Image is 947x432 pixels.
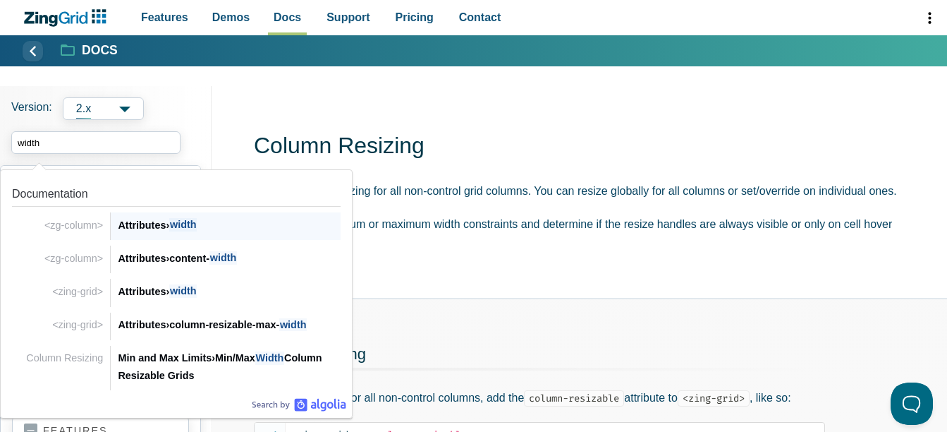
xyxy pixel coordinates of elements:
span: Documentation [12,188,88,200]
code: <zing-grid> [678,390,750,407]
span: › [212,352,215,364]
span: Pricing [396,8,434,27]
span: <zing-grid> [52,286,103,297]
span: Width [255,352,284,365]
a: Docs [61,42,118,59]
div: Attributes [118,283,341,300]
span: Docs [274,8,301,27]
div: Attributes [118,217,341,234]
span: width [169,218,197,232]
span: › [166,220,169,231]
span: <zg-column> [44,253,103,264]
span: width [169,284,197,298]
a: ZingChart Logo. Click to return to the homepage [23,9,114,27]
span: Column Resizing [26,352,103,364]
span: width [209,251,237,265]
p: To enable resizing for all non-control columns, add the attribute to , like so: [254,388,825,407]
span: <zg-column> [44,220,103,231]
a: Enable Resizing [254,345,366,363]
div: Attributes column-resizable-max- [118,316,341,333]
a: Algolia [252,398,346,412]
span: Demos [212,8,250,27]
span: Support [326,8,369,27]
span: › [166,319,169,330]
label: Versions [11,97,200,120]
p: Add optional minimum or maximum width constraints and determine if the resize handles are always ... [254,215,924,253]
div: Search by [252,398,346,412]
span: › [166,286,169,297]
a: Link to the result [6,273,346,306]
strong: Docs [82,44,118,57]
p: Enable column resizing for all non-control grid columns. You can resize globally for all columns ... [254,181,924,200]
div: Attributes content- [118,250,341,267]
span: Contact [459,8,501,27]
span: Features [141,8,188,27]
a: Link to the result [6,240,346,273]
h1: Column Resizing [254,131,924,163]
iframe: Help Scout Beacon - Open [891,383,933,425]
span: <zing-grid> [52,319,103,330]
code: column-resizable [524,390,624,407]
div: Min and Max Limits Min/Max Column Resizable Grids [118,349,341,384]
span: width [279,318,307,332]
span: Version: [11,97,52,120]
a: Link to the result [6,176,346,240]
a: Link to the result [6,340,346,391]
input: search input [11,131,181,154]
span: › [166,253,169,264]
a: Link to the result [6,307,346,340]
